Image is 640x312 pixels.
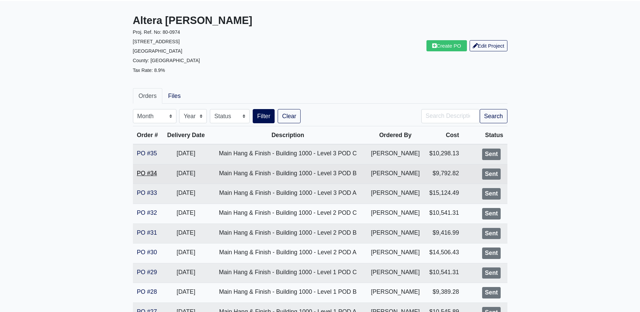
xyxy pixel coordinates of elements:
small: Tax Rate: 8.9% [133,68,165,73]
a: PO #31 [137,229,157,236]
div: Sent [482,188,500,200]
td: [PERSON_NAME] [366,283,424,303]
small: [STREET_ADDRESS] [133,39,180,44]
td: [DATE] [163,224,209,243]
a: PO #30 [137,249,157,256]
button: Search [480,109,507,123]
td: [DATE] [163,184,209,204]
td: $9,416.99 [424,224,463,243]
td: Main Hang & Finish - Building 1000 - Level 3 POD A [209,184,366,204]
td: $15,124.49 [424,184,463,204]
div: Sent [482,168,500,180]
a: Create PO [426,40,467,51]
h3: Altera [PERSON_NAME] [133,15,315,27]
td: [PERSON_NAME] [366,224,424,243]
div: Sent [482,228,500,239]
td: [DATE] [163,263,209,283]
td: $9,389.28 [424,283,463,303]
td: Main Hang & Finish - Building 1000 - Level 3 POD B [209,164,366,184]
td: [DATE] [163,164,209,184]
div: Sent [482,248,500,259]
td: [PERSON_NAME] [366,263,424,283]
td: Main Hang & Finish - Building 1000 - Level 1 POD C [209,263,366,283]
button: Filter [253,109,275,123]
th: Description [209,126,366,145]
td: [DATE] [163,283,209,303]
td: $14,506.43 [424,243,463,263]
th: Delivery Date [163,126,209,145]
td: Main Hang & Finish - Building 1000 - Level 2 POD A [209,243,366,263]
td: [PERSON_NAME] [366,164,424,184]
small: [GEOGRAPHIC_DATA] [133,48,183,54]
div: Sent [482,287,500,298]
a: Orders [133,88,163,104]
td: $10,298.13 [424,144,463,164]
small: Proj. Ref. No: 80-0974 [133,29,180,35]
td: [PERSON_NAME] [366,184,424,204]
th: Ordered By [366,126,424,145]
th: Status [463,126,507,145]
a: PO #29 [137,269,157,276]
td: Main Hang & Finish - Building 1000 - Level 1 POD B [209,283,366,303]
td: [DATE] [163,204,209,224]
td: $10,541.31 [424,204,463,224]
a: PO #34 [137,170,157,177]
td: [PERSON_NAME] [366,144,424,164]
td: Main Hang & Finish - Building 1000 - Level 2 POD C [209,204,366,224]
a: PO #32 [137,209,157,216]
td: $10,541.31 [424,263,463,283]
a: Edit Project [470,40,507,51]
td: Main Hang & Finish - Building 1000 - Level 3 POD C [209,144,366,164]
th: Order # [133,126,163,145]
a: PO #35 [137,150,157,157]
td: [PERSON_NAME] [366,243,424,263]
a: Clear [278,109,301,123]
a: PO #28 [137,288,157,295]
div: Sent [482,267,500,279]
a: Files [162,88,186,104]
th: Cost [424,126,463,145]
td: Main Hang & Finish - Building 1000 - Level 2 POD B [209,224,366,243]
td: [DATE] [163,144,209,164]
input: Search [421,109,480,123]
small: County: [GEOGRAPHIC_DATA] [133,58,200,63]
td: $9,792.82 [424,164,463,184]
td: [PERSON_NAME] [366,204,424,224]
td: [DATE] [163,243,209,263]
a: PO #33 [137,189,157,196]
div: Sent [482,208,500,219]
div: Sent [482,149,500,160]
